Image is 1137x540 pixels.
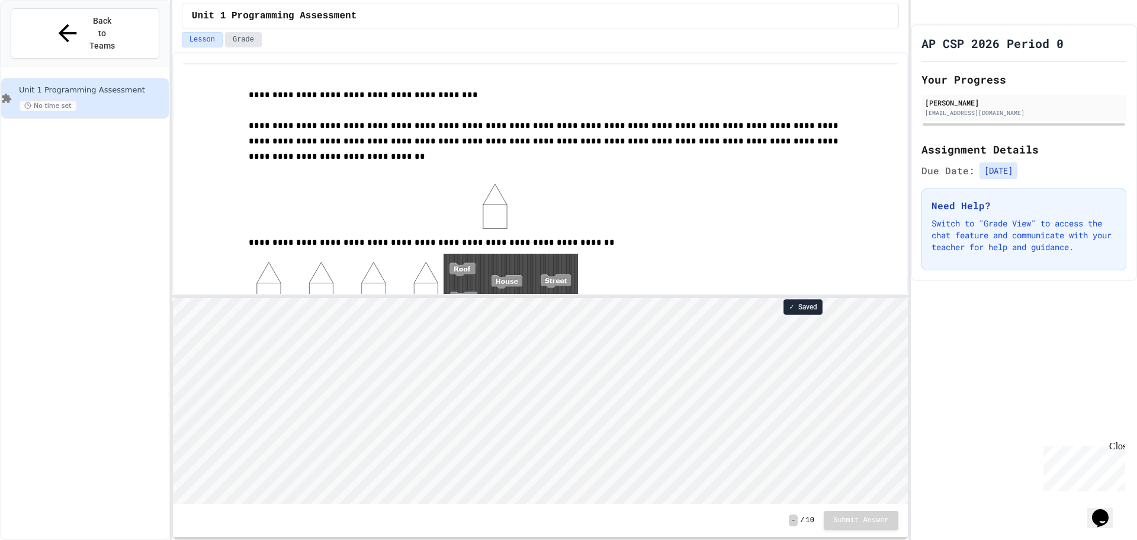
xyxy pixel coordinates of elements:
[798,302,817,312] span: Saved
[1087,493,1125,528] iframe: chat widget
[1039,441,1125,491] iframe: chat widget
[789,302,795,312] span: ✓
[19,85,166,95] span: Unit 1 Programming Assessment
[173,298,908,504] iframe: To enrich screen reader interactions, please activate Accessibility in Grammarly extension settings
[932,218,1116,253] p: Switch to "Grade View" to access the chat feature and communicate with your teacher for help and ...
[921,141,1126,158] h2: Assignment Details
[824,511,898,530] button: Submit Answer
[925,97,1123,108] div: [PERSON_NAME]
[789,515,798,526] span: -
[11,8,159,59] button: Back to Teams
[192,9,356,23] span: Unit 1 Programming Assessment
[182,32,223,47] button: Lesson
[88,15,116,52] span: Back to Teams
[225,32,262,47] button: Grade
[932,199,1116,213] h3: Need Help?
[833,516,889,525] span: Submit Answer
[806,516,814,525] span: 10
[921,71,1126,88] h2: Your Progress
[925,108,1123,117] div: [EMAIL_ADDRESS][DOMAIN_NAME]
[921,164,975,178] span: Due Date:
[5,5,82,75] div: Chat with us now!Close
[800,516,804,525] span: /
[979,162,1017,179] span: [DATE]
[19,100,77,111] span: No time set
[921,35,1064,52] h1: AP CSP 2026 Period 0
